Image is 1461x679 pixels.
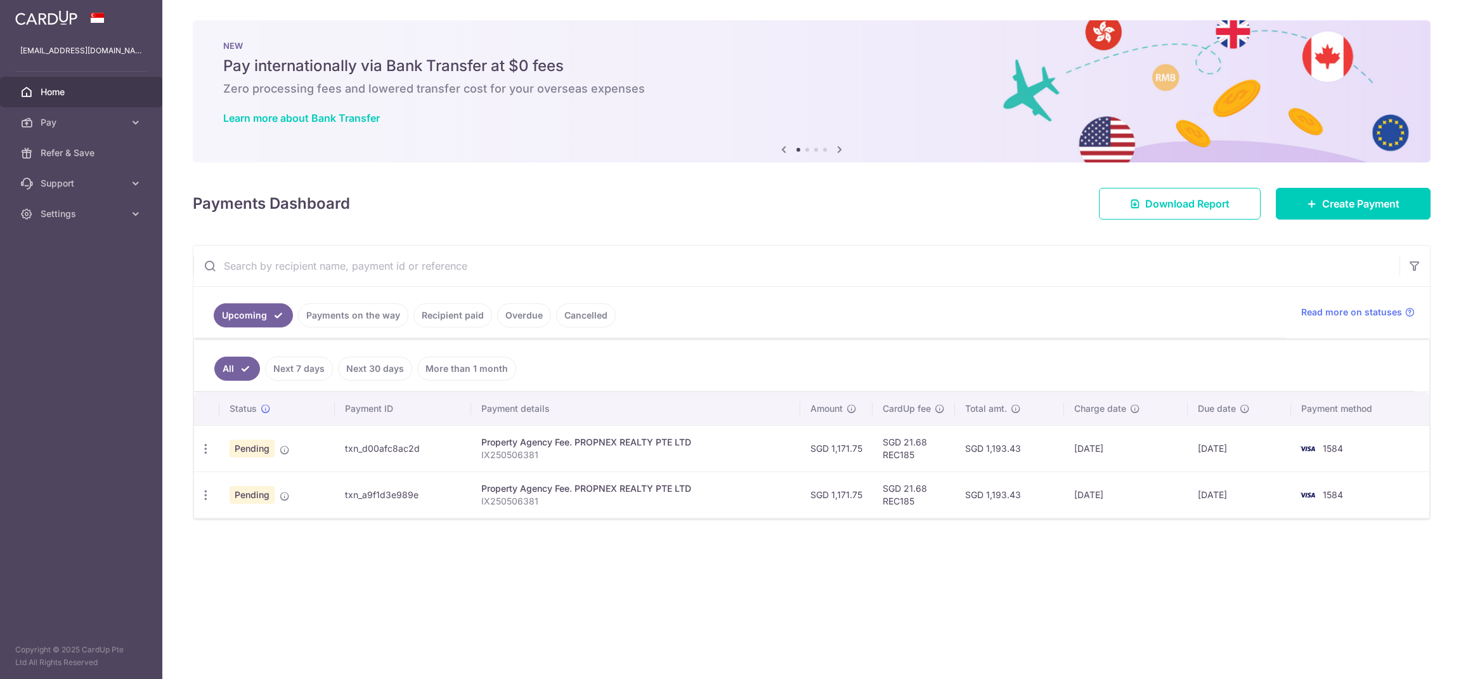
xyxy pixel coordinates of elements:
span: Charge date [1074,402,1126,415]
span: Read more on statuses [1301,306,1402,319]
td: SGD 1,171.75 [800,425,873,471]
a: Create Payment [1276,188,1431,220]
span: Pending [230,486,275,504]
a: Upcoming [214,303,293,327]
a: More than 1 month [417,357,516,381]
p: NEW [223,41,1400,51]
span: Pending [230,440,275,458]
td: txn_a9f1d3e989e [335,471,471,518]
div: Property Agency Fee. PROPNEX REALTY PTE LTD [481,436,791,449]
img: Bank Card [1295,487,1320,503]
a: Next 30 days [338,357,412,381]
img: CardUp [15,10,77,25]
span: Due date [1198,402,1236,415]
td: [DATE] [1064,425,1188,471]
span: Download Report [1145,196,1230,211]
th: Payment ID [335,392,471,425]
td: SGD 1,171.75 [800,471,873,518]
h5: Pay internationally via Bank Transfer at $0 fees [223,56,1400,76]
td: SGD 1,193.43 [955,471,1064,518]
h6: Zero processing fees and lowered transfer cost for your overseas expenses [223,81,1400,96]
span: Amount [810,402,843,415]
h4: Payments Dashboard [193,192,350,215]
span: Pay [41,116,124,129]
td: [DATE] [1064,471,1188,518]
td: [DATE] [1188,471,1291,518]
a: Cancelled [556,303,616,327]
a: All [214,357,260,381]
span: 1584 [1323,443,1343,454]
span: Status [230,402,257,415]
iframe: Opens a widget where you can find more information [1380,641,1448,673]
span: Home [41,86,124,98]
p: [EMAIL_ADDRESS][DOMAIN_NAME] [20,44,142,57]
input: Search by recipient name, payment id or reference [193,246,1399,286]
a: Read more on statuses [1301,306,1415,319]
p: IX250506381 [481,449,791,461]
img: Bank Card [1295,441,1320,456]
span: Support [41,177,124,190]
td: [DATE] [1188,425,1291,471]
th: Payment method [1291,392,1429,425]
span: CardUp fee [883,402,931,415]
th: Payment details [471,392,801,425]
td: txn_d00afc8ac2d [335,425,471,471]
a: Learn more about Bank Transfer [223,112,380,124]
td: SGD 21.68 REC185 [873,471,955,518]
a: Payments on the way [298,303,408,327]
div: Property Agency Fee. PROPNEX REALTY PTE LTD [481,482,791,495]
a: Next 7 days [265,357,333,381]
a: Download Report [1099,188,1261,220]
a: Overdue [497,303,551,327]
td: SGD 1,193.43 [955,425,1064,471]
span: Create Payment [1322,196,1399,211]
span: 1584 [1323,489,1343,500]
span: Refer & Save [41,147,124,159]
p: IX250506381 [481,495,791,508]
td: SGD 21.68 REC185 [873,425,955,471]
span: Settings [41,208,124,220]
span: Total amt. [965,402,1007,415]
a: Recipient paid [413,303,492,327]
img: Bank transfer banner [193,20,1431,162]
